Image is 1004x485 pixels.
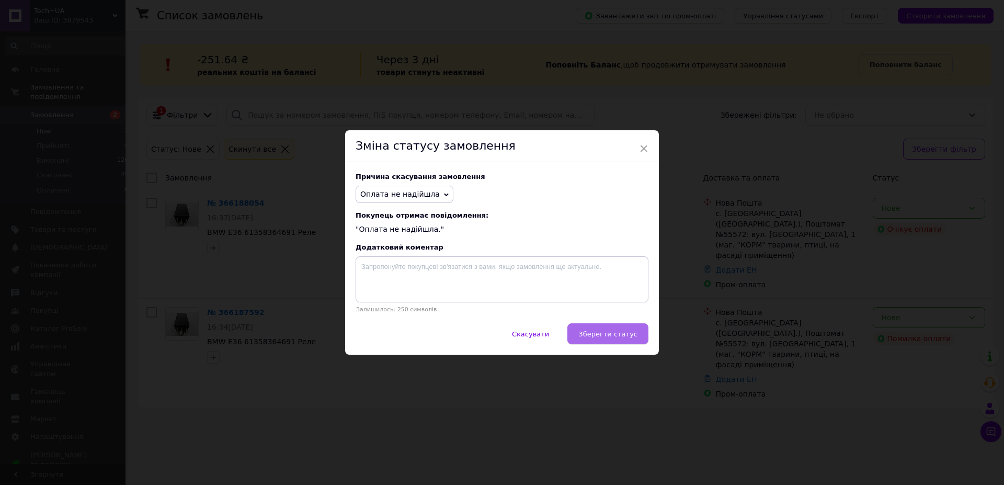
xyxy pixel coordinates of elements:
[567,323,648,344] button: Зберегти статус
[356,173,648,181] div: Причина скасування замовлення
[356,211,648,235] div: "Оплата не надійшла."
[356,306,648,313] p: Залишилось: 250 символів
[639,140,648,157] span: ×
[512,330,549,338] span: Скасувати
[360,190,440,198] span: Оплата не надійшла
[356,211,648,219] span: Покупець отримає повідомлення:
[356,243,648,251] div: Додатковий коментар
[345,130,659,162] div: Зміна статусу замовлення
[578,330,637,338] span: Зберегти статус
[501,323,560,344] button: Скасувати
